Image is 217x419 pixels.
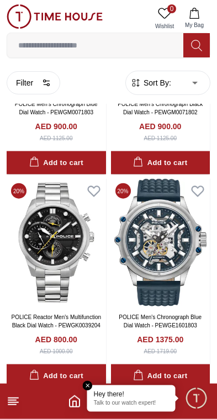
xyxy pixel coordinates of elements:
a: 0Wishlist [151,4,178,33]
button: Add to cart [111,151,210,175]
span: 0 [167,4,176,13]
div: Hey there! [94,390,169,399]
div: AED 1719.00 [144,347,177,356]
span: Wishlist [151,22,178,30]
div: Add to cart [29,370,83,383]
img: ... [7,4,103,29]
h4: AED 800.00 [35,334,77,345]
div: Add to cart [133,157,187,169]
button: Add to cart [7,151,106,175]
a: Home [68,395,81,408]
button: Add to cart [111,364,210,388]
div: AED 1125.00 [40,134,73,142]
div: Chat Widget [184,386,209,411]
h4: AED 900.00 [35,121,77,132]
a: POLICE Men's Chronograph Black Dial Watch - PEWGM0071802 [118,101,203,115]
p: Talk to our watch expert! [94,400,169,407]
div: Add to cart [29,157,83,169]
span: Sort By: [141,77,171,88]
div: AED 1000.00 [40,347,73,356]
button: Add to cart [7,364,106,388]
span: 20 % [115,183,131,199]
div: Add to cart [133,370,187,383]
button: Filter [7,71,60,94]
button: Sort By: [130,77,171,88]
img: POLICE Reactor Men's Multifunction Black Dial Watch - PEWGK0039204 [7,179,106,306]
span: My Bag [181,21,208,29]
a: POLICE Men's Chronograph Blue Dial Watch - PEWGM0071803 [15,101,98,115]
div: AED 1125.00 [144,134,177,142]
em: Close tooltip [83,381,93,391]
img: POLICE Men's Chronograph Blue Dial Watch - PEWGE1601803 [111,179,210,306]
span: 20 % [11,183,27,199]
a: POLICE Men's Chronograph Blue Dial Watch - PEWGE1601803 [119,314,202,328]
h4: AED 900.00 [139,121,181,132]
button: My Bag [178,4,210,33]
h4: AED 1375.00 [137,334,183,345]
a: POLICE Reactor Men's Multifunction Black Dial Watch - PEWGK0039204 [11,314,101,328]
